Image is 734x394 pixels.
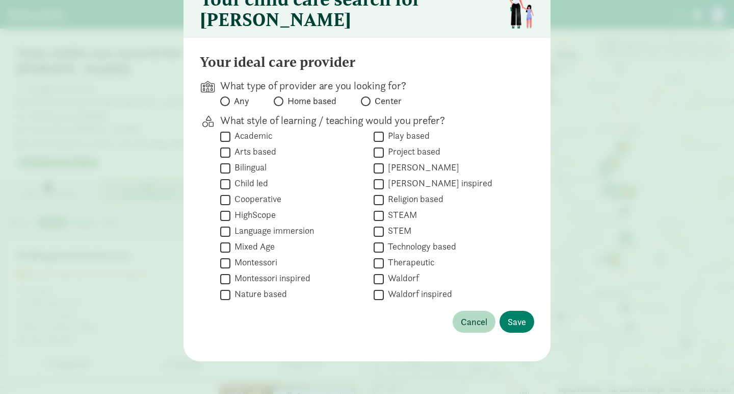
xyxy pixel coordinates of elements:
[287,95,336,107] span: Home based
[500,311,534,333] button: Save
[230,145,276,158] label: Arts based
[230,130,272,142] label: Academic
[230,177,268,189] label: Child led
[230,256,277,268] label: Montessori
[384,225,411,237] label: STEM
[384,193,443,205] label: Religion based
[384,177,492,189] label: [PERSON_NAME] inspired
[230,161,267,174] label: Bilingual
[384,272,419,284] label: Waldorf
[508,315,526,329] span: Save
[220,113,518,128] p: What style of learning / teaching would you prefer?
[230,209,276,221] label: HighScope
[453,311,495,333] button: Cancel
[230,225,314,237] label: Language immersion
[230,288,287,300] label: Nature based
[375,95,402,107] span: Center
[384,288,452,300] label: Waldorf inspired
[461,315,487,329] span: Cancel
[234,95,249,107] span: Any
[230,193,281,205] label: Cooperative
[384,256,434,268] label: Therapeutic
[200,54,355,70] h4: Your ideal care provider
[384,240,456,253] label: Technology based
[230,240,275,253] label: Mixed Age
[384,130,430,142] label: Play based
[220,79,518,93] p: What type of provider are you looking for?
[384,209,417,221] label: STEAM
[384,145,440,158] label: Project based
[230,272,310,284] label: Montessori inspired
[384,161,459,174] label: [PERSON_NAME]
